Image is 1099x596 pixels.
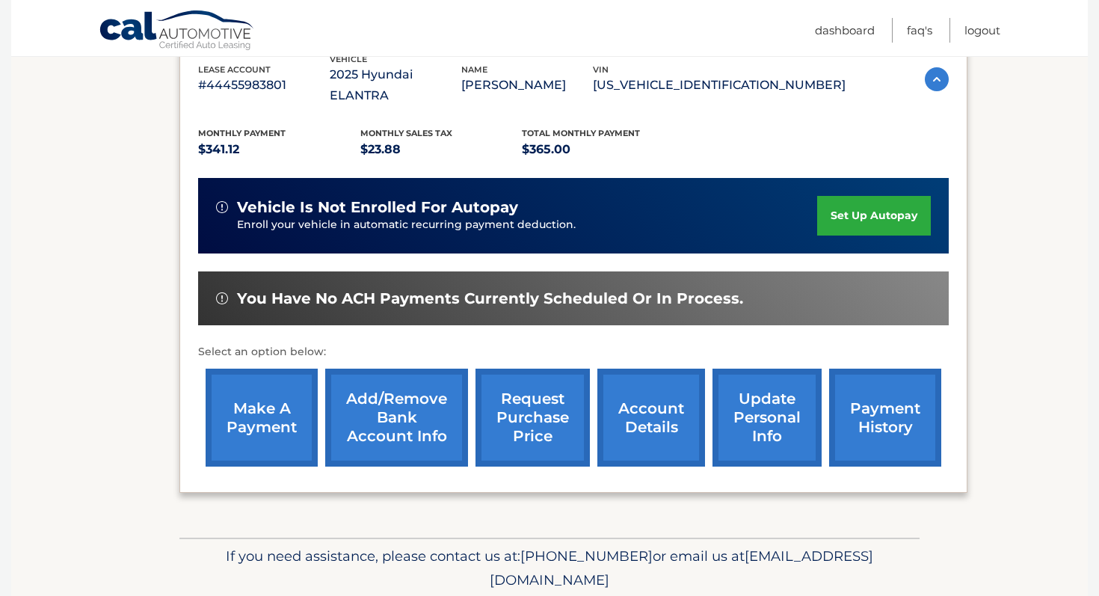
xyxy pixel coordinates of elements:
[206,369,318,467] a: make a payment
[216,292,228,304] img: alert-white.svg
[237,217,817,233] p: Enroll your vehicle in automatic recurring payment deduction.
[815,18,875,43] a: Dashboard
[593,64,609,75] span: vin
[490,547,873,589] span: [EMAIL_ADDRESS][DOMAIN_NAME]
[325,369,468,467] a: Add/Remove bank account info
[520,547,653,565] span: [PHONE_NUMBER]
[522,139,684,160] p: $365.00
[360,139,523,160] p: $23.88
[593,75,846,96] p: [US_VEHICLE_IDENTIFICATION_NUMBER]
[330,54,367,64] span: vehicle
[237,198,518,217] span: vehicle is not enrolled for autopay
[99,10,256,53] a: Cal Automotive
[189,544,910,592] p: If you need assistance, please contact us at: or email us at
[198,75,330,96] p: #44455983801
[461,75,593,96] p: [PERSON_NAME]
[216,201,228,213] img: alert-white.svg
[198,128,286,138] span: Monthly Payment
[907,18,932,43] a: FAQ's
[925,67,949,91] img: accordion-active.svg
[829,369,941,467] a: payment history
[712,369,822,467] a: update personal info
[237,289,743,308] span: You have no ACH payments currently scheduled or in process.
[522,128,640,138] span: Total Monthly Payment
[198,64,271,75] span: lease account
[461,64,487,75] span: name
[475,369,590,467] a: request purchase price
[198,343,949,361] p: Select an option below:
[597,369,705,467] a: account details
[360,128,452,138] span: Monthly sales Tax
[198,139,360,160] p: $341.12
[964,18,1000,43] a: Logout
[817,196,931,236] a: set up autopay
[330,64,461,106] p: 2025 Hyundai ELANTRA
